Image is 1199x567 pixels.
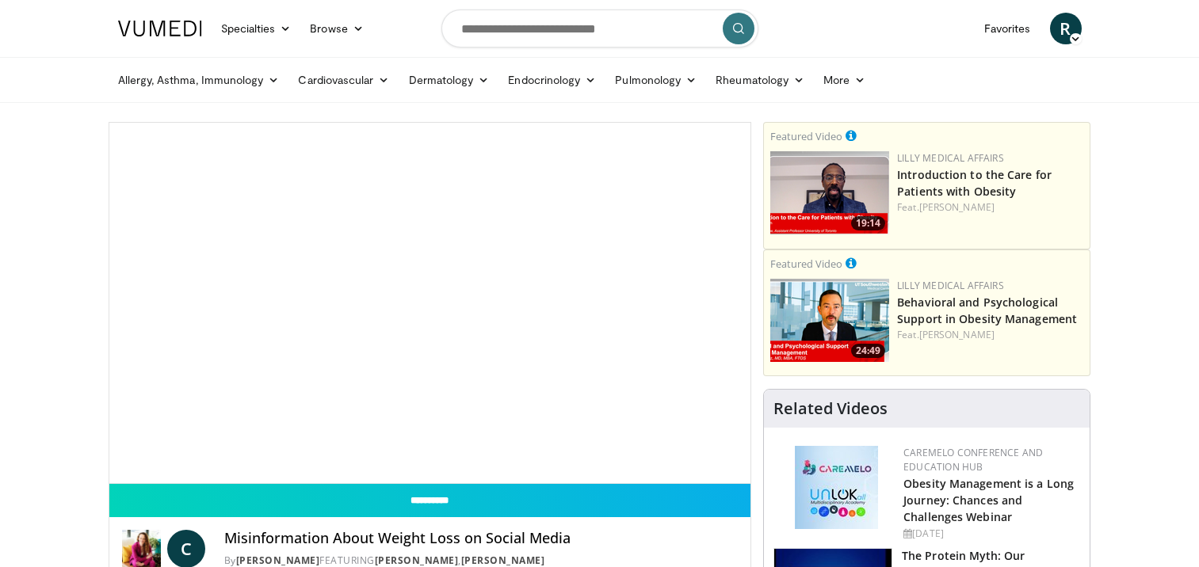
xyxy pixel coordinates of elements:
a: Lilly Medical Affairs [897,151,1004,165]
a: Cardiovascular [288,64,399,96]
a: [PERSON_NAME] [461,554,545,567]
a: [PERSON_NAME] [919,328,995,341]
small: Featured Video [770,129,842,143]
a: Allergy, Asthma, Immunology [109,64,289,96]
a: Endocrinology [498,64,605,96]
a: Dermatology [399,64,499,96]
a: 24:49 [770,279,889,362]
div: Feat. [897,200,1083,215]
a: Lilly Medical Affairs [897,279,1004,292]
a: Obesity Management is a Long Journey: Chances and Challenges Webinar [903,476,1074,524]
a: [PERSON_NAME] [919,200,995,214]
input: Search topics, interventions [441,10,758,48]
a: More [814,64,875,96]
h4: Related Videos [773,399,888,418]
a: Specialties [212,13,301,44]
img: VuMedi Logo [118,21,202,36]
img: 45df64a9-a6de-482c-8a90-ada250f7980c.png.150x105_q85_autocrop_double_scale_upscale_version-0.2.jpg [795,446,878,529]
img: acc2e291-ced4-4dd5-b17b-d06994da28f3.png.150x105_q85_crop-smart_upscale.png [770,151,889,234]
a: Introduction to the Care for Patients with Obesity [897,167,1052,199]
a: 19:14 [770,151,889,234]
a: [PERSON_NAME] [236,554,320,567]
h4: Misinformation About Weight Loss on Social Media [224,530,738,547]
a: Browse [300,13,373,44]
div: [DATE] [903,527,1077,541]
a: R [1050,13,1082,44]
video-js: Video Player [109,123,751,484]
div: Feat. [897,328,1083,342]
a: Behavioral and Psychological Support in Obesity Management [897,295,1077,326]
a: CaReMeLO Conference and Education Hub [903,446,1043,474]
a: Pulmonology [605,64,706,96]
span: 24:49 [851,344,885,358]
span: 19:14 [851,216,885,230]
a: Rheumatology [706,64,814,96]
a: Favorites [975,13,1041,44]
small: Featured Video [770,257,842,271]
a: [PERSON_NAME] [375,554,459,567]
img: ba3304f6-7838-4e41-9c0f-2e31ebde6754.png.150x105_q85_crop-smart_upscale.png [770,279,889,362]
